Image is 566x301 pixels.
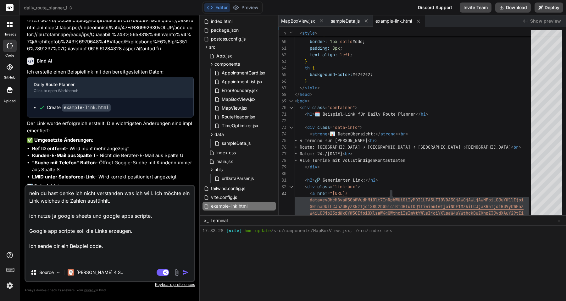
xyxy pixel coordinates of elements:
[173,269,180,276] img: attachment
[556,216,562,226] button: −
[279,170,286,177] div: 80
[310,39,327,44] span: border:
[513,144,519,150] span: br
[305,184,307,189] span: <
[375,138,378,143] span: >
[5,53,14,58] label: code
[279,124,286,131] div: 73
[216,158,234,165] span: main.jsx
[300,30,302,36] span: <
[32,152,194,159] li: - Nicht die Berater-E-Mail aus Spalte G
[310,131,312,137] span: <
[310,190,312,196] span: <
[317,184,330,189] span: class
[39,269,54,276] p: Source
[330,124,332,130] span: =
[365,177,370,183] span: </
[279,78,286,85] div: 66
[214,61,240,67] span: components
[312,131,327,137] span: strong
[360,124,363,130] span: >
[4,280,15,291] img: settings
[330,131,375,137] span: 📊 Datenübersicht:
[331,18,360,24] span: sampleData.js
[279,104,286,111] div: 70
[4,98,16,104] label: Upload
[375,157,405,163] span: Kontaktdaten
[307,184,315,189] span: div
[300,91,310,97] span: head
[245,228,271,234] span: hmr update
[368,138,370,143] span: <
[27,68,194,76] p: Ich erstelle einen Beispiellink mit den bereitgestellten Daten:
[375,131,380,137] span: </
[210,26,239,34] span: package.json
[279,45,286,52] div: 61
[370,138,375,143] span: br
[350,151,352,156] span: >
[315,30,317,36] span: >
[287,98,295,104] div: Click to collapse the range.
[295,157,375,163] span: • Alle Termine mit vollständigen
[279,150,286,157] div: 77
[4,75,15,80] label: GitHub
[317,124,330,130] span: class
[375,18,412,24] span: example-link.html
[34,88,177,93] div: Click to open Workbench
[317,190,327,196] span: href
[279,38,286,45] div: 60
[305,65,310,71] span: th
[210,217,228,224] span: Terminal
[210,35,246,43] span: postcss.config.js
[310,72,352,77] span: background-color:
[295,144,466,150] span: • Route: [GEOGRAPHIC_DATA] → [GEOGRAPHIC_DATA] → [GEOGRAPHIC_DATA] →
[279,71,286,78] div: 65
[340,52,350,57] span: left
[27,77,183,98] button: Daily Route PlannerClick to open Workbench
[221,87,258,94] span: ErrorBoundary.jsx
[317,164,320,170] span: >
[327,131,330,137] span: >
[62,104,111,112] code: example-link.html
[305,85,317,90] span: style
[32,152,96,158] strong: Kunden-E-Mail aus Spalte T
[25,282,195,287] p: Keyboard preferences
[210,18,233,25] span: index.html
[287,104,295,111] div: Click to collapse the range.
[214,131,224,138] span: data
[345,151,350,156] span: br
[34,81,177,88] div: Daily Route Planner
[310,45,330,51] span: padding:
[210,185,246,192] span: tailwind.config.js
[221,78,263,85] span: AppointmentList.jsx
[279,91,286,98] div: 68
[279,30,286,37] span: 7
[332,45,340,51] span: 8px
[32,145,194,152] li: - Wird nicht mehr angezeigt
[32,173,194,181] li: - Wird korrekt positioniert angezeigt
[279,131,286,137] div: 74
[221,96,256,103] span: MapBoxView.jsx
[287,183,295,190] div: Click to collapse the range.
[203,228,224,234] span: 17:33:28
[27,120,194,134] p: Der Link wurde erfolgreich erstellt! Die wichtigsten Änderungen sind implementiert:
[300,105,302,110] span: <
[279,118,286,124] div: 72
[310,204,436,209] span: SGlnaDUiLCJhZGRyZXNzIjoiS8O2bG5lciBTdHIuIDQ1Iiwiem
[511,144,513,150] span: <
[380,131,396,137] span: strong
[32,159,194,173] li: - Öffnet Google-Suche mit Kundennummer aus Spalte S
[204,217,208,224] span: >_
[27,137,93,143] strong: ✅ Umgesetzte Änderungen:
[287,124,295,131] div: Click to collapse the range.
[214,167,223,173] span: utils
[436,210,524,216] span: iYXlsaW4uYWthckBuZXhpZ3JvdXAuY29tIi
[310,197,436,203] span: data=eyJhcHBvaW50bWVudHMiOlt7InRpbWUiOiIyMDI1LTA5L
[279,190,286,197] div: 83
[279,157,286,164] div: 78
[307,124,315,130] span: div
[295,91,300,97] span: </
[279,144,286,150] div: 76
[300,85,305,90] span: </
[312,177,315,183] span: >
